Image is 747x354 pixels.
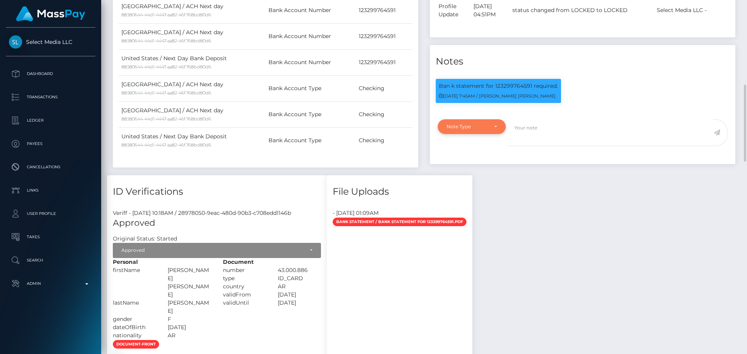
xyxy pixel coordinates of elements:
div: type [217,274,272,283]
div: F [162,315,217,323]
td: United States / Next Day Bank Deposit [119,127,266,153]
h5: Approved [113,217,321,229]
div: Veriff - [DATE] 10:18AM / 28978050-9eac-480d-90b3-c708edd1146b [107,209,327,217]
a: Search [6,251,95,270]
h4: ID Verifications [113,185,321,199]
a: Admin [6,274,95,293]
div: [DATE] [272,291,327,299]
small: 88380644-44d1-4447-aa82-46f768bd80d6 [121,116,211,122]
td: [GEOGRAPHIC_DATA] / ACH Next day [119,23,266,49]
img: MassPay Logo [16,6,85,21]
td: Checking [356,75,412,101]
div: AR [272,283,327,291]
a: Taxes [6,227,95,247]
a: Payees [6,134,95,153]
small: 88380644-44d1-4447-aa82-46f768bd80d6 [121,64,211,70]
td: Checking [356,101,412,127]
p: User Profile [9,208,92,220]
div: Approved [121,247,304,253]
div: [DATE] [272,299,327,307]
div: 43.000.886 [272,266,327,274]
div: ID_CARD [272,274,327,283]
div: country [217,283,272,291]
small: 88380644-44d1-4447-aa82-46f768bd80d6 [121,90,211,96]
small: 88380644-44d1-4447-aa82-46f768bd80d6 [121,38,211,44]
h7: Original Status: Started [113,235,177,242]
p: Ledger [9,115,92,126]
td: Bank Account Type [266,101,356,127]
td: Bank Account Type [266,75,356,101]
div: Note Type [447,124,488,130]
a: User Profile [6,204,95,223]
p: Dashboard [9,68,92,80]
div: [PERSON_NAME] [162,299,217,315]
td: United States / Next Day Bank Deposit [119,49,266,75]
img: Select Media LLC [9,35,22,49]
div: - [DATE] 01:09AM [327,209,472,217]
p: Links [9,185,92,196]
a: Ledger [6,111,95,130]
p: Taxes [9,231,92,243]
p: Ban k statement for 123299764591 required. [439,82,558,90]
p: Search [9,255,92,266]
button: Approved [113,243,321,258]
p: Admin [9,278,92,289]
span: Bank Statement / Bank statement for 123299764591.pdf [333,218,466,226]
div: firstName [107,266,162,299]
div: number [217,266,272,274]
small: 88380644-44d1-4447-aa82-46f768bd80d6 [121,12,211,17]
strong: Personal [113,258,138,265]
div: AR [162,331,217,340]
div: validUntil [217,299,272,307]
td: Bank Account Number [266,23,356,49]
p: Payees [9,138,92,150]
div: dateOfBirth [107,323,162,331]
div: validFrom [217,291,272,299]
p: Cancellations [9,161,92,173]
p: Transactions [9,91,92,103]
span: Select Media LLC [6,38,95,45]
td: Bank Account Number [266,49,356,75]
h4: Notes [436,55,729,68]
a: Cancellations [6,157,95,177]
a: Dashboard [6,64,95,84]
h4: File Uploads [333,185,466,199]
div: gender [107,315,162,323]
td: 123299764591 [356,23,412,49]
strong: Document [223,258,254,265]
div: lastName [107,299,162,315]
div: nationality [107,331,162,340]
a: Transactions [6,87,95,107]
a: Links [6,181,95,200]
td: Bank Account Type [266,127,356,153]
span: document-front [113,340,159,349]
div: [DATE] [162,323,217,331]
td: [GEOGRAPHIC_DATA] / ACH Next day [119,101,266,127]
div: [PERSON_NAME] [PERSON_NAME] [162,266,217,299]
small: 88380644-44d1-4447-aa82-46f768bd80d6 [121,142,211,148]
small: [DATE] 7:45AM / [PERSON_NAME] [PERSON_NAME] [439,93,556,99]
td: 123299764591 [356,49,412,75]
td: Checking [356,127,412,153]
button: Note Type [438,119,506,134]
td: [GEOGRAPHIC_DATA] / ACH Next day [119,75,266,101]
